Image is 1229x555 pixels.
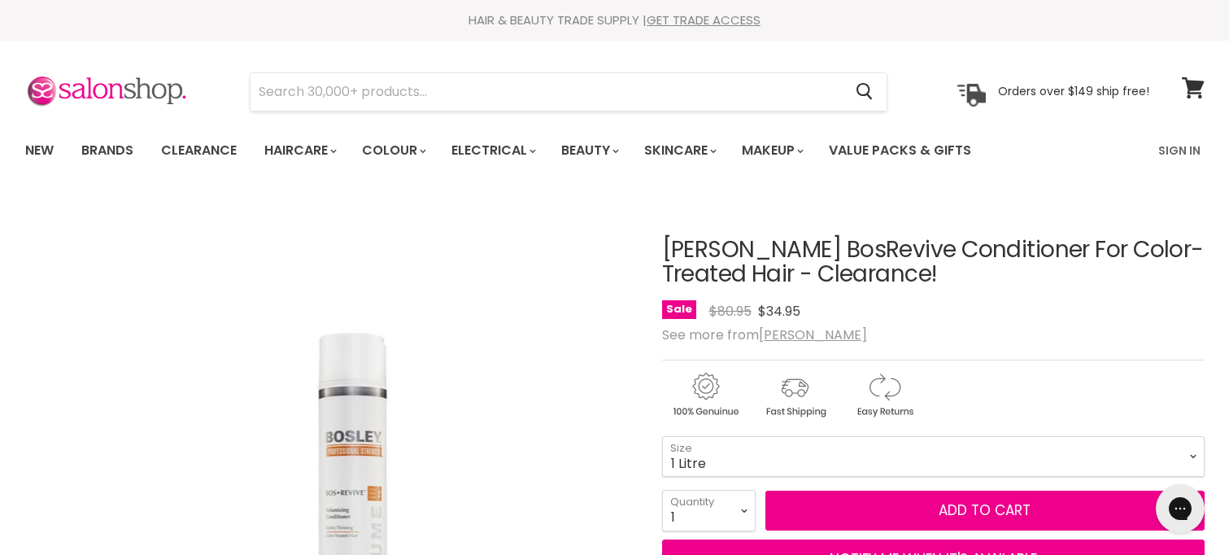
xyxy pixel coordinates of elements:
a: Clearance [149,133,249,168]
iframe: Gorgias live chat messenger [1148,479,1213,539]
a: Beauty [549,133,629,168]
a: Skincare [632,133,726,168]
p: Orders over $149 ship free! [998,84,1149,98]
button: Search [843,73,887,111]
a: Electrical [439,133,546,168]
img: genuine.gif [662,370,748,420]
span: $34.95 [758,302,800,321]
span: Sale [662,300,696,319]
img: shipping.gif [752,370,838,420]
a: [PERSON_NAME] [759,326,867,344]
a: GET TRADE ACCESS [647,11,760,28]
nav: Main [5,127,1225,174]
span: Add to cart [939,500,1031,520]
h1: [PERSON_NAME] BosRevive Conditioner For Color-Treated Hair - Clearance! [662,238,1205,288]
select: Quantity [662,490,756,531]
a: Value Packs & Gifts [817,133,983,168]
a: Haircare [252,133,346,168]
input: Search [251,73,843,111]
span: $80.95 [709,302,752,321]
form: Product [250,72,887,111]
div: HAIR & BEAUTY TRADE SUPPLY | [5,12,1225,28]
span: See more from [662,326,867,344]
img: returns.gif [841,370,927,420]
a: Sign In [1148,133,1210,168]
ul: Main menu [13,127,1066,174]
a: Makeup [730,133,813,168]
a: New [13,133,66,168]
a: Colour [350,133,436,168]
a: Brands [69,133,146,168]
button: Add to cart [765,491,1205,531]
